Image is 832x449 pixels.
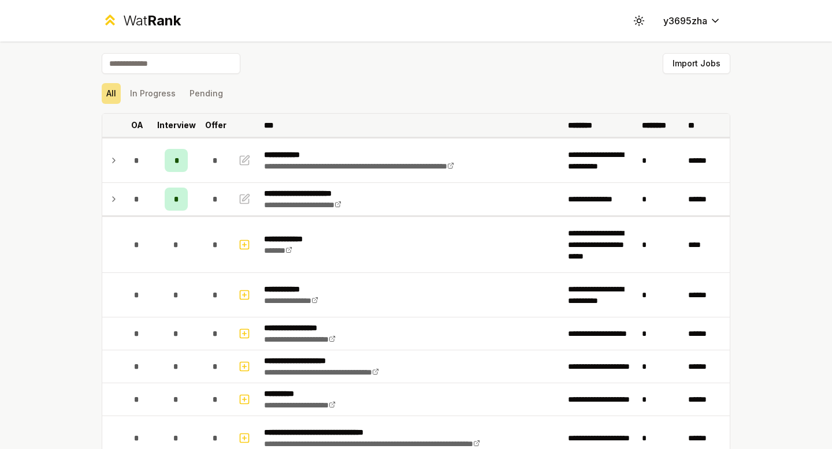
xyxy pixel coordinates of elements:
p: OA [131,119,143,131]
div: Wat [123,12,181,30]
span: Rank [147,12,181,29]
button: Import Jobs [663,53,730,74]
p: Interview [157,119,196,131]
button: Pending [185,83,228,104]
button: y3695zha [654,10,730,31]
button: In Progress [125,83,180,104]
span: y3695zha [663,14,707,28]
a: WatRank [102,12,181,30]
p: Offer [205,119,226,131]
button: All [102,83,121,104]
